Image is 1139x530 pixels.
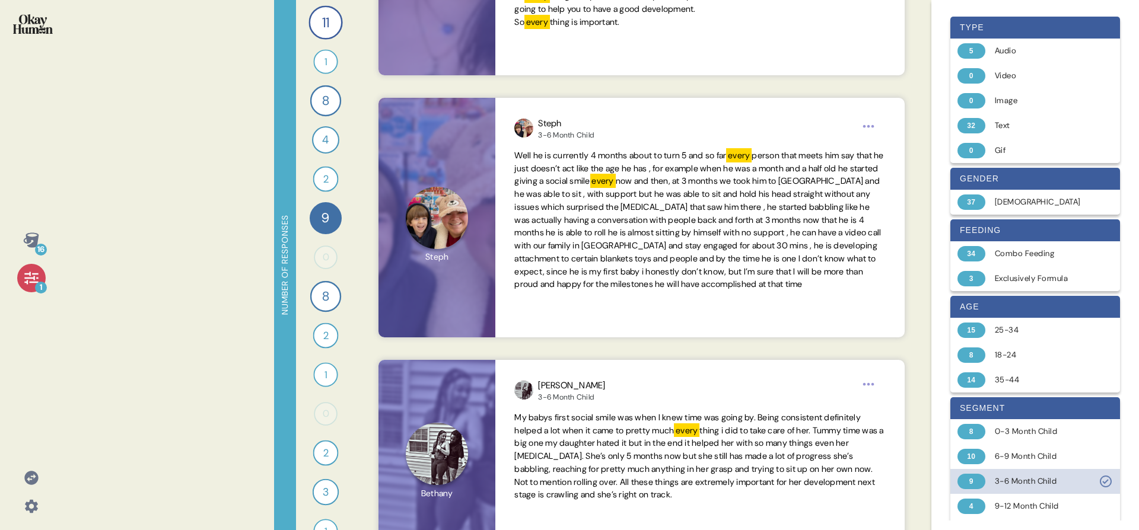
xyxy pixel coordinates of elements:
span: 11 [322,12,330,33]
div: 3-6 Month Child [538,392,605,402]
div: 1 [35,282,47,293]
div: 15 [957,323,985,338]
span: 2 [323,328,329,343]
div: 10 [957,449,985,464]
div: gender [950,168,1120,190]
span: thing i did to take care of her. Tummy time was a big one my daughter hated it but in the end it ... [514,425,883,500]
div: 5 [957,43,985,59]
span: 0 [323,407,329,421]
span: person that meets him say that he just doesn’t act like the age he has , for example when he was ... [514,150,883,187]
div: 6-9 Month Child [995,451,1089,462]
div: 14 [957,372,985,388]
div: 8 [957,347,985,363]
div: Image [995,95,1089,107]
div: 3 [957,271,985,286]
span: thing is important. [550,17,620,27]
div: 37 [957,194,985,210]
div: 8 [957,424,985,439]
div: Audio [995,45,1089,57]
div: 34 [957,246,985,261]
span: 4 [322,132,329,148]
div: [PERSON_NAME] [538,379,605,392]
span: 9 [322,208,330,228]
span: 0 [323,250,329,264]
span: Well he is currently 4 months about to turn 5 and so far [514,150,726,161]
div: age [950,296,1120,318]
div: 3-6 Month Child [995,475,1089,487]
div: 0 [957,143,985,158]
div: 16 [35,244,47,256]
span: My babys first social smile was when I knew time was going by. Being consistent definitely helped... [514,412,861,436]
img: okayhuman.3b1b6348.png [13,14,53,34]
div: feeding [950,219,1120,241]
div: segment [950,397,1120,419]
div: Combo Feeding [995,248,1089,260]
img: profilepic_24749265874674112.jpg [514,119,533,138]
span: 1 [324,54,327,69]
div: 9 [957,474,985,489]
span: now and then, at 3 months we took him to [GEOGRAPHIC_DATA] and he was able to sit , with support ... [514,175,881,289]
div: 9-12 Month Child [995,500,1089,512]
mark: every [674,423,699,438]
div: 32 [957,118,985,133]
div: Gif [995,145,1089,157]
span: 3 [323,484,329,500]
img: profilepic_24061562716796766.jpg [514,381,533,400]
span: 2 [323,445,329,461]
div: 0 [957,68,985,84]
div: 0-3 Month Child [995,426,1089,438]
div: 3-6 Month Child [538,130,594,140]
mark: every [524,15,550,29]
div: type [950,17,1120,39]
div: 4 [957,499,985,514]
div: 25-34 [995,324,1089,336]
div: 18-24 [995,349,1089,361]
div: [DEMOGRAPHIC_DATA] [995,196,1089,208]
mark: every [590,174,616,188]
span: 2 [323,171,329,187]
div: 35-44 [995,374,1089,386]
div: Exclusively Formula [995,273,1089,285]
span: 1 [324,367,327,382]
div: 0 [957,93,985,108]
mark: every [726,148,752,162]
div: Steph [538,117,594,130]
div: Text [995,120,1089,132]
div: Video [995,70,1089,82]
span: 8 [322,287,329,306]
span: 8 [322,91,329,110]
